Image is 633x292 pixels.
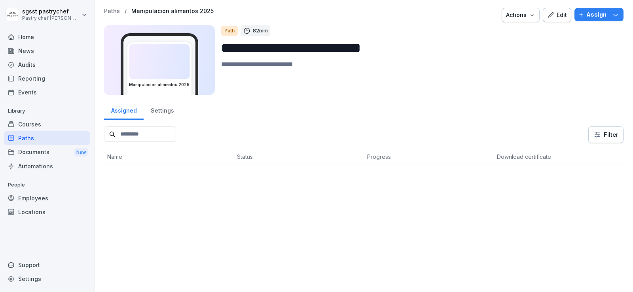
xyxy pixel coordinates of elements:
a: Automations [4,159,90,173]
p: Library [4,105,90,117]
a: Home [4,30,90,44]
th: Name [104,149,234,164]
p: Assign [586,10,606,19]
a: Assigned [104,100,144,120]
a: Events [4,85,90,99]
button: Edit [543,8,571,22]
a: Manipulación alimentos 2025 [131,8,214,15]
a: Settings [4,272,90,286]
a: News [4,44,90,58]
button: Actions [502,8,540,22]
p: sgsst pastrychef [22,8,80,15]
a: Locations [4,205,90,219]
th: Status [234,149,364,164]
p: Pastry chef [PERSON_NAME] y Cocina gourmet [22,15,80,21]
a: Paths [4,131,90,145]
a: Employees [4,191,90,205]
a: Reporting [4,72,90,85]
div: Filter [593,131,618,139]
div: Path [221,26,238,36]
p: 82 min [253,27,268,35]
th: Progress [364,149,494,164]
div: New [74,148,88,157]
a: Audits [4,58,90,72]
p: People [4,179,90,191]
th: Download certificate [494,149,624,164]
a: Settings [144,100,181,120]
a: Paths [104,8,120,15]
div: Support [4,258,90,272]
h3: Manipulación alimentos 2025 [129,82,190,88]
div: Documents [4,145,90,160]
div: Edit [547,11,567,19]
button: Assign [574,8,624,21]
div: Actions [506,11,535,19]
button: Filter [589,127,623,143]
p: / [125,8,127,15]
a: Courses [4,117,90,131]
a: DocumentsNew [4,145,90,160]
